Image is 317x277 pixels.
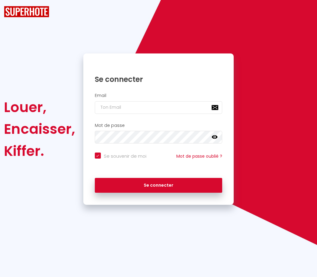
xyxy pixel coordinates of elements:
div: Louer, [4,96,75,118]
h2: Email [95,93,223,98]
a: Mot de passe oublié ? [176,153,222,159]
img: SuperHote logo [4,6,49,17]
h1: Se connecter [95,75,223,84]
div: Encaisser, [4,118,75,140]
input: Ton Email [95,101,223,114]
h2: Mot de passe [95,123,223,128]
div: Kiffer. [4,140,75,162]
button: Se connecter [95,178,223,193]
